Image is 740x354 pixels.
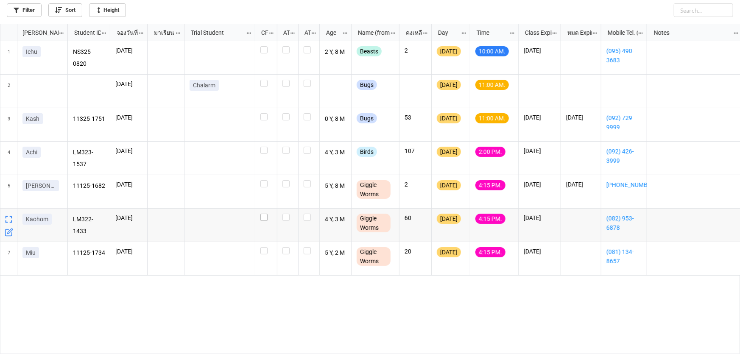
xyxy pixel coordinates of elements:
[475,247,505,257] div: 4:15 PM.
[606,147,642,165] a: (092) 426-3999
[115,113,142,122] p: [DATE]
[26,47,37,56] p: Ichu
[357,80,377,90] div: Bugs
[299,28,311,37] div: ATK
[73,214,105,237] p: LM322-1433
[475,113,509,123] div: 11:00 AM.
[606,180,642,190] a: [PHONE_NUMBER]
[606,247,642,266] a: (081) 134-8657
[603,28,638,37] div: Mobile Tel. (from Nick Name)
[566,180,596,189] p: [DATE]
[115,247,142,256] p: [DATE]
[48,3,82,17] a: Sort
[472,28,509,37] div: Time
[73,113,105,125] p: 11325-1751
[606,113,642,132] a: (092) 729-9999
[437,247,461,257] div: [DATE]
[186,28,246,37] div: Trial Student
[321,28,343,37] div: Age
[26,215,48,223] p: Kaohom
[649,28,734,37] div: Notes
[566,113,596,122] p: [DATE]
[26,248,36,257] p: Miu
[562,28,592,37] div: หมด Expired date (from [PERSON_NAME] Name)
[73,180,105,192] p: 11125-1682
[115,214,142,222] p: [DATE]
[8,108,10,141] span: 3
[325,214,346,226] p: 4 Y, 3 M
[405,147,426,155] p: 107
[475,180,505,190] div: 4:15 PM.
[26,148,37,156] p: Achi
[475,80,509,90] div: 11:00 AM.
[357,214,391,232] div: Giggle Worms
[475,214,505,224] div: 4:15 PM.
[357,46,382,56] div: Beasts
[475,147,505,157] div: 2:00 PM.
[606,214,642,232] a: (082) 953-6878
[149,28,176,37] div: มาเรียน
[325,46,346,58] p: 2 Y, 8 M
[26,181,56,190] p: [PERSON_NAME]
[193,81,215,89] p: Chalarm
[437,80,461,90] div: [DATE]
[8,242,10,275] span: 7
[115,180,142,189] p: [DATE]
[674,3,733,17] input: Search...
[520,28,552,37] div: Class Expiration
[405,113,426,122] p: 53
[524,46,556,55] p: [DATE]
[7,3,42,17] a: Filter
[437,214,461,224] div: [DATE]
[8,142,10,175] span: 4
[405,247,426,256] p: 20
[405,214,426,222] p: 60
[69,28,101,37] div: Student ID (from [PERSON_NAME] Name)
[8,41,10,74] span: 1
[73,147,105,170] p: LM323-1537
[325,247,346,259] p: 5 Y, 2 M
[325,180,346,192] p: 5 Y, 8 M
[256,28,268,37] div: CF
[433,28,461,37] div: Day
[325,113,346,125] p: 0 Y, 8 M
[73,247,105,259] p: 11125-1734
[357,147,377,157] div: Birds
[8,175,10,208] span: 5
[401,28,423,37] div: คงเหลือ (from Nick Name)
[524,180,556,189] p: [DATE]
[73,46,105,69] p: NS325-0820
[325,147,346,159] p: 4 Y, 3 M
[8,75,10,108] span: 2
[437,46,461,56] div: [DATE]
[437,180,461,190] div: [DATE]
[115,46,142,55] p: [DATE]
[524,247,556,256] p: [DATE]
[357,113,377,123] div: Bugs
[26,114,39,123] p: Kash
[17,28,59,37] div: [PERSON_NAME] Name
[405,46,426,55] p: 2
[115,147,142,155] p: [DATE]
[278,28,290,37] div: ATT
[357,180,391,199] div: Giggle Worms
[475,46,509,56] div: 10:00 AM.
[112,28,139,37] div: จองวันที่
[437,147,461,157] div: [DATE]
[524,214,556,222] p: [DATE]
[405,180,426,189] p: 2
[437,113,461,123] div: [DATE]
[606,46,642,65] a: (095) 490-3683
[115,80,142,88] p: [DATE]
[89,3,126,17] a: Height
[357,247,391,266] div: Giggle Worms
[524,113,556,122] p: [DATE]
[0,24,68,41] div: grid
[524,147,556,155] p: [DATE]
[353,28,390,37] div: Name (from Class)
